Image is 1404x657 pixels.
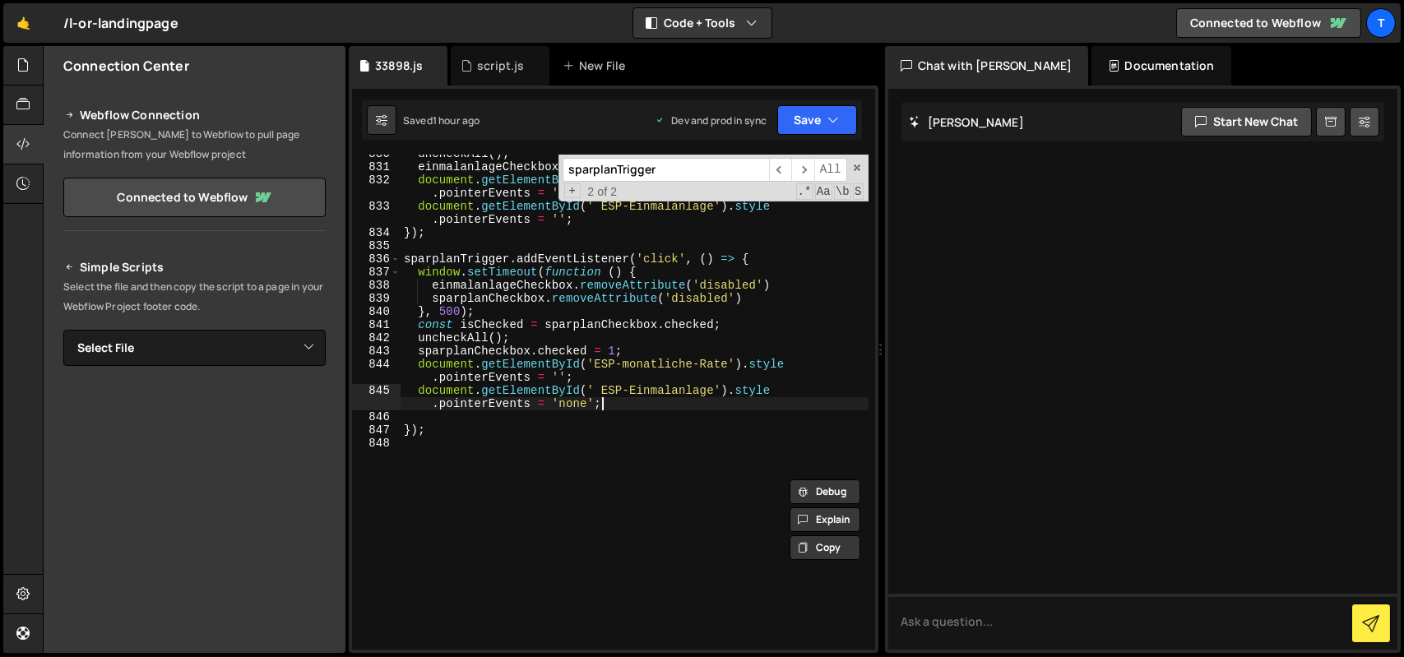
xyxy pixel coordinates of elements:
div: 848 [352,437,401,450]
a: Connected to Webflow [63,178,326,217]
div: 839 [352,292,401,305]
div: New File [563,58,632,74]
div: 843 [352,345,401,358]
button: Explain [790,507,860,532]
div: Chat with [PERSON_NAME] [885,46,1089,86]
span: Whole Word Search [834,183,851,200]
div: Saved [403,113,480,127]
div: script.js [477,58,524,74]
button: Code + Tools [633,8,772,38]
span: 2 of 2 [581,185,623,198]
button: Copy [790,535,860,560]
div: 842 [352,331,401,345]
p: Connect [PERSON_NAME] to Webflow to pull page information from your Webflow project [63,125,326,164]
div: 841 [352,318,401,331]
div: Documentation [1091,46,1230,86]
h2: Webflow Connection [63,105,326,125]
div: 838 [352,279,401,292]
div: /l-or-landingpage [63,13,178,33]
span: Alt-Enter [814,158,847,182]
button: Start new chat [1181,107,1312,136]
a: 🤙 [3,3,44,43]
span: Search In Selection [853,183,864,200]
h2: Connection Center [63,57,189,75]
div: Dev and prod in sync [655,113,767,127]
button: Save [777,105,857,135]
h2: Simple Scripts [63,257,326,277]
div: 836 [352,252,401,266]
button: Debug [790,479,860,504]
h2: [PERSON_NAME] [910,114,1024,130]
iframe: YouTube video player [63,393,327,541]
div: 844 [352,358,401,384]
input: Search for [563,158,769,182]
div: 840 [352,305,401,318]
span: ​ [791,158,814,182]
div: 847 [352,423,401,437]
a: Connected to Webflow [1176,8,1361,38]
a: t [1366,8,1396,38]
div: 835 [352,239,401,252]
div: 833 [352,200,401,226]
span: CaseSensitive Search [815,183,832,200]
span: RegExp Search [796,183,813,200]
div: 834 [352,226,401,239]
div: 1 hour ago [433,113,480,127]
span: Toggle Replace mode [564,183,582,198]
div: 845 [352,384,401,410]
div: 837 [352,266,401,279]
div: 846 [352,410,401,423]
div: 832 [352,174,401,200]
span: ​ [769,158,792,182]
div: 831 [352,160,401,174]
p: Select the file and then copy the script to a page in your Webflow Project footer code. [63,277,326,317]
div: 33898.js [375,58,423,74]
